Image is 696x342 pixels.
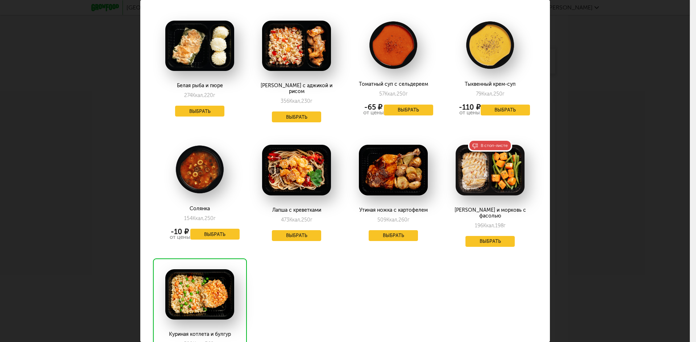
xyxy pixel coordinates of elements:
[353,207,433,213] div: Утиная ножка с картофелем
[504,223,506,229] span: г
[160,206,239,212] div: Солянка
[170,229,190,235] div: -10 ₽
[475,223,506,229] div: 196 198
[262,145,331,195] img: big_tEkfRxL7jMyGjdJp.png
[502,91,505,97] span: г
[213,92,215,98] span: г
[456,21,525,70] img: big_Ic6kn6U3pRfUGkXZ.png
[363,110,384,115] div: от цены
[459,104,481,110] div: -110 ₽
[262,21,331,71] img: big_sz9PS315UjtpT7sm.png
[281,217,312,223] div: 473 250
[190,229,240,240] button: Выбрать
[165,21,234,71] img: big_oZ8ug1MJM1Pg6Zux.png
[359,21,428,70] img: big_wfjtMBH4av5SiGTK.png
[160,83,239,89] div: Белая рыба и пюре
[363,104,384,110] div: -65 ₽
[310,217,312,223] span: г
[407,217,410,223] span: г
[165,145,234,194] img: big_H4uTllHtc52JmbpB.png
[379,91,408,97] div: 57 250
[175,106,224,117] button: Выбрать
[450,81,530,87] div: Тыквенный крем-суп
[385,91,397,97] span: Ккал,
[192,215,204,221] span: Ккал,
[289,98,301,104] span: Ккал,
[257,207,336,213] div: Лапша с креветками
[214,215,216,221] span: г
[272,230,321,241] button: Выбрать
[353,81,433,87] div: Томатный суп с сельдереем
[310,98,312,104] span: г
[281,98,312,104] div: 356 230
[483,223,495,229] span: Ккал,
[450,207,530,219] div: [PERSON_NAME] и морковь с фасолью
[165,269,234,320] img: big_TtrpYMMj7bNObreV.png
[377,217,410,223] div: 509 260
[465,236,515,247] button: Выбрать
[289,217,301,223] span: Ккал,
[468,139,512,152] div: В стоп-листе
[170,235,190,240] div: от цены
[257,83,336,94] div: [PERSON_NAME] с аджикой и рисом
[192,92,204,98] span: Ккал,
[459,110,481,115] div: от цены
[184,215,216,221] div: 154 250
[359,145,428,195] img: big_BFO234G9GzP9LEAt.png
[476,91,505,97] div: 79 250
[384,105,433,115] button: Выбрать
[481,91,493,97] span: Ккал,
[369,230,418,241] button: Выбрать
[184,92,215,98] div: 274 220
[481,105,530,115] button: Выбрать
[160,332,239,337] div: Куриная котлета и булгур
[386,217,398,223] span: Ккал,
[272,111,321,122] button: Выбрать
[406,91,408,97] span: г
[456,145,525,195] img: big_P9psZM8JGlRbFP6x.png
